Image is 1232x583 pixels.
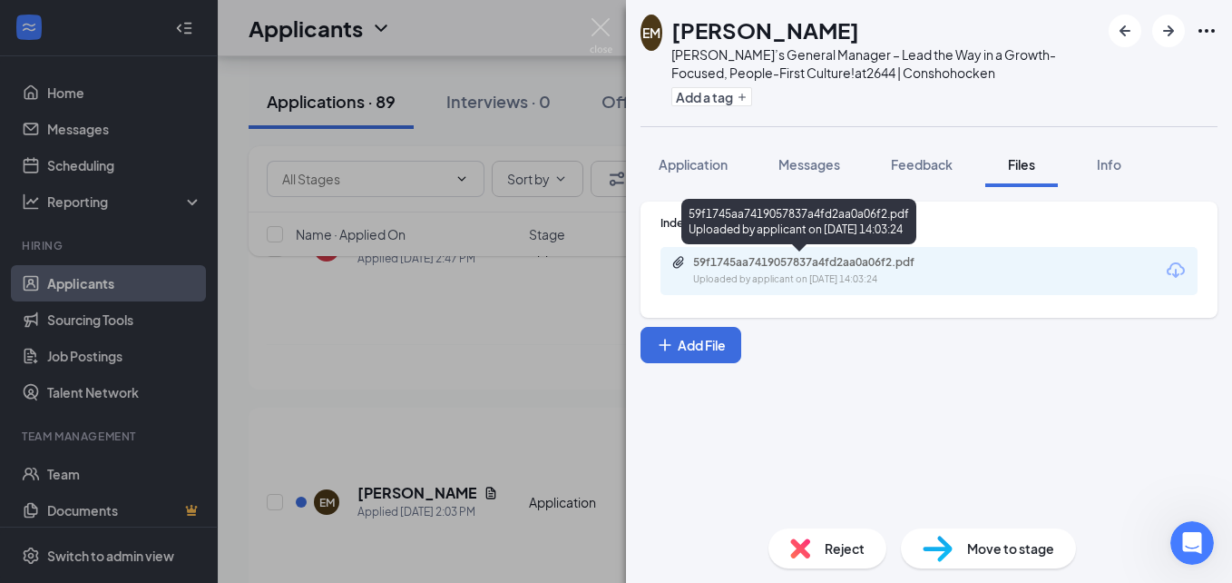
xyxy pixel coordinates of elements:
[967,539,1054,558] span: Move to stage
[1165,260,1187,282] svg: Download
[681,199,916,244] div: 59f1745aa7419057837a4fd2aa0a06f2.pdf Uploaded by applicant on [DATE] 14:03:24
[640,327,741,363] button: Add FilePlus
[1097,156,1121,173] span: Info
[660,215,1198,231] div: Indeed Resume
[1109,15,1141,47] button: ArrowLeftNew
[659,156,728,173] span: Application
[1008,156,1035,173] span: Files
[1114,20,1136,42] svg: ArrowLeftNew
[825,539,865,558] span: Reject
[656,336,674,354] svg: Plus
[693,272,965,287] div: Uploaded by applicant on [DATE] 14:03:24
[1152,15,1185,47] button: ArrowRight
[1170,521,1214,565] iframe: Intercom live chat
[778,156,840,173] span: Messages
[737,92,748,103] svg: Plus
[1196,20,1217,42] svg: Ellipses
[671,87,752,106] button: PlusAdd a tag
[693,255,947,270] div: 59f1745aa7419057837a4fd2aa0a06f2.pdf
[671,255,965,287] a: Paperclip59f1745aa7419057837a4fd2aa0a06f2.pdfUploaded by applicant on [DATE] 14:03:24
[642,24,660,42] div: EM
[671,45,1100,82] div: [PERSON_NAME]’s General Manager – Lead the Way in a Growth-Focused, People-First Culture! at 2644...
[671,15,859,45] h1: [PERSON_NAME]
[891,156,953,173] span: Feedback
[1158,20,1179,42] svg: ArrowRight
[671,255,686,270] svg: Paperclip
